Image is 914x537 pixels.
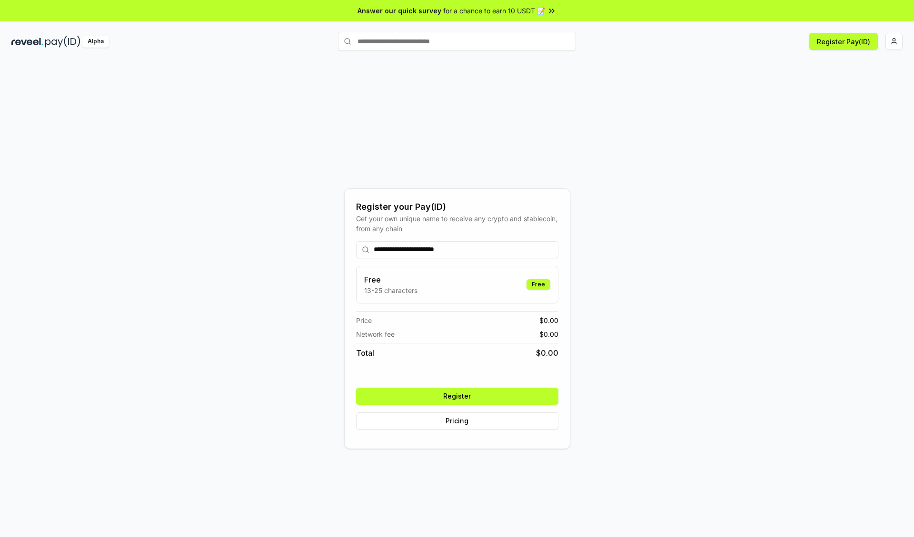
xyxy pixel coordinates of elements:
[356,347,374,359] span: Total
[356,412,558,430] button: Pricing
[536,347,558,359] span: $ 0.00
[45,36,80,48] img: pay_id
[364,274,417,285] h3: Free
[356,329,395,339] span: Network fee
[356,388,558,405] button: Register
[11,36,43,48] img: reveel_dark
[356,200,558,214] div: Register your Pay(ID)
[809,33,878,50] button: Register Pay(ID)
[364,285,417,295] p: 13-25 characters
[356,315,372,325] span: Price
[443,6,545,16] span: for a chance to earn 10 USDT 📝
[539,329,558,339] span: $ 0.00
[527,279,550,290] div: Free
[358,6,441,16] span: Answer our quick survey
[539,315,558,325] span: $ 0.00
[82,36,109,48] div: Alpha
[356,214,558,234] div: Get your own unique name to receive any crypto and stablecoin, from any chain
